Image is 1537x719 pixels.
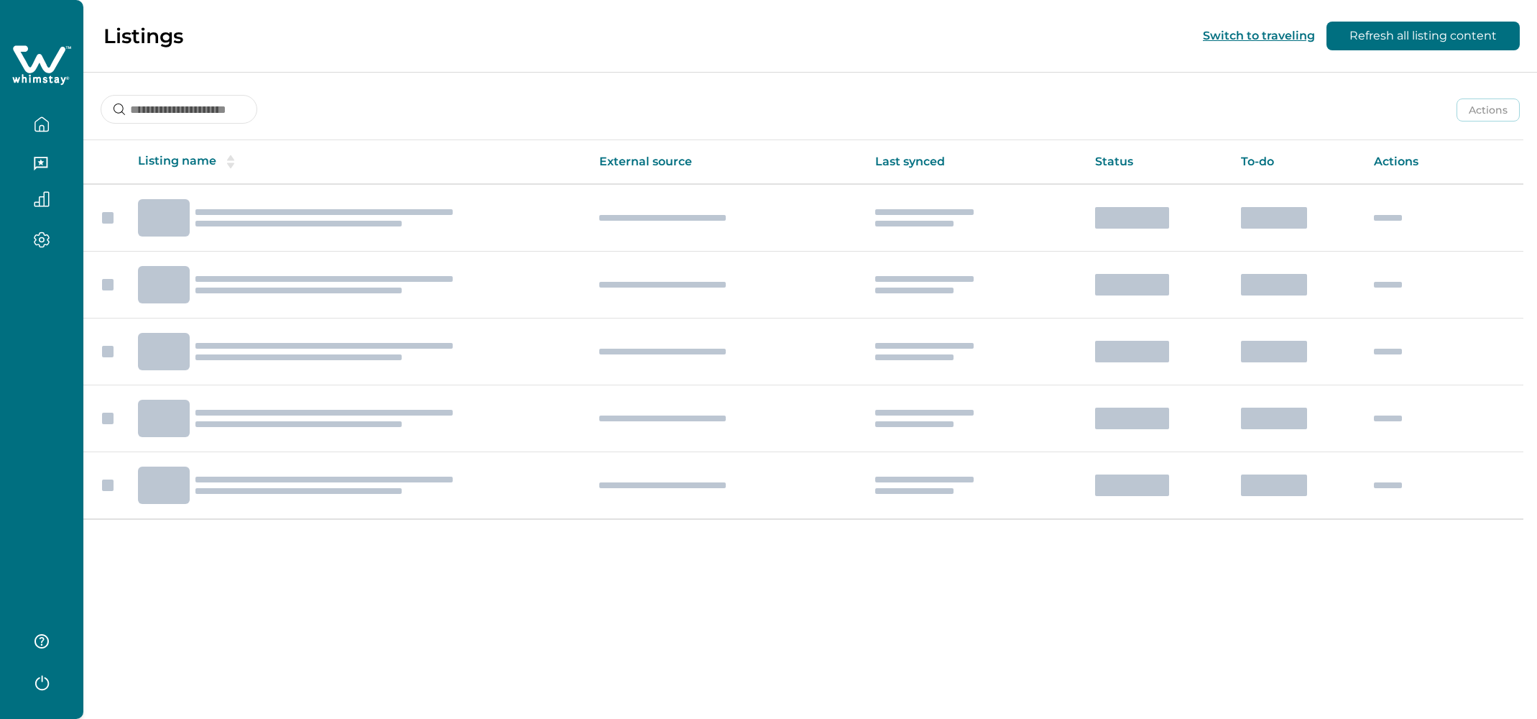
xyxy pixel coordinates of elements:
[1457,99,1520,122] button: Actions
[864,140,1084,184] th: Last synced
[216,155,245,169] button: sorting
[1084,140,1229,184] th: Status
[1362,140,1523,184] th: Actions
[588,140,863,184] th: External source
[126,140,588,184] th: Listing name
[103,24,183,48] p: Listings
[1326,22,1520,50] button: Refresh all listing content
[1229,140,1363,184] th: To-do
[1203,29,1315,42] button: Switch to traveling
